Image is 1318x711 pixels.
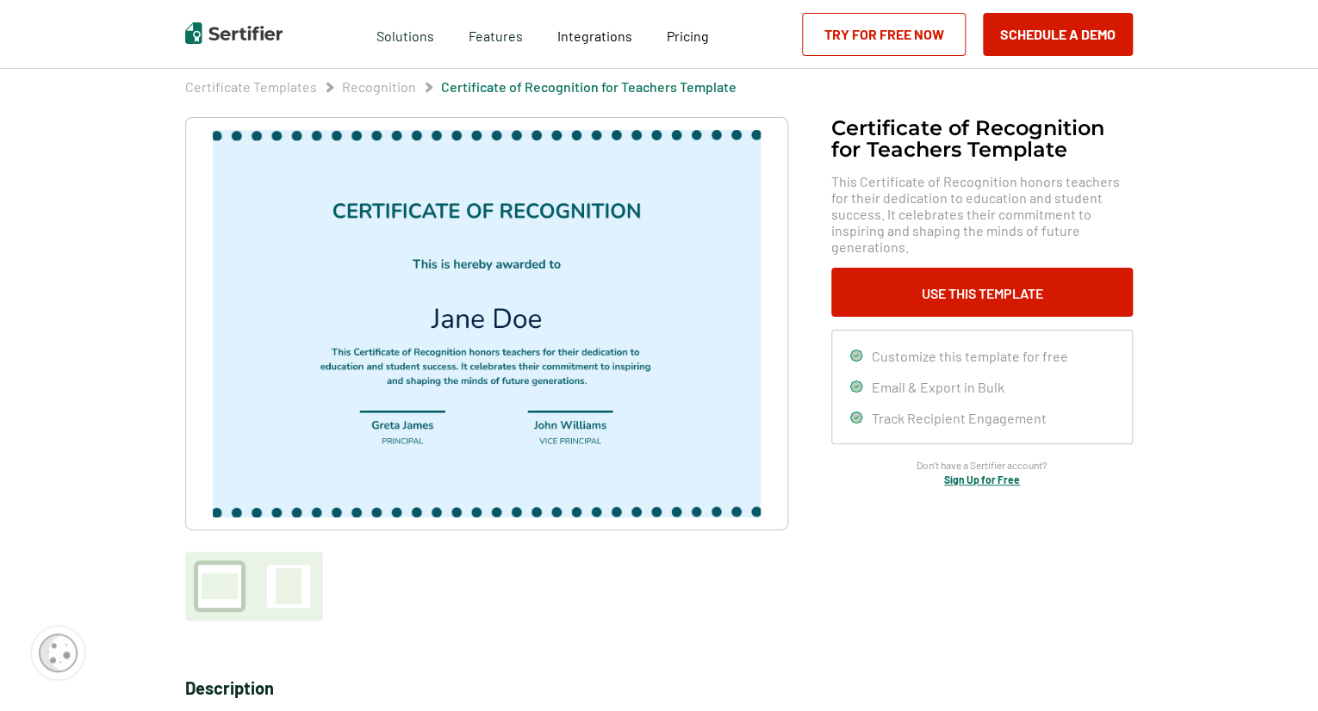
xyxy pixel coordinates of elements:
span: This Certificate of Recognition honors teachers for their dedication to education and student suc... [831,173,1133,255]
span: Certificate of Recognition for Teachers Template [441,78,737,96]
span: Integrations [557,28,632,44]
iframe: Chat Widget [1232,628,1318,711]
button: Schedule a Demo [983,13,1133,56]
a: Pricing [667,23,709,45]
span: Features [469,23,523,45]
h1: Certificate of Recognition for Teachers Template [831,117,1133,160]
img: Cookie Popup Icon [39,634,78,672]
span: Track Recipient Engagement [872,410,1047,426]
a: Certificate Templates [185,78,317,95]
span: Recognition [342,78,416,96]
span: Solutions [376,23,434,45]
div: Breadcrumb [185,78,737,96]
span: Description [185,677,274,698]
span: Customize this template for free [872,348,1068,364]
a: Recognition [342,78,416,95]
a: Sign Up for Free [944,473,1020,485]
button: Use This Template [831,268,1133,317]
a: Certificate of Recognition for Teachers Template [441,78,737,95]
span: Email & Export in Bulk [872,379,1004,395]
span: Certificate Templates [185,78,317,96]
img: Certificate of Recognition for Teachers Template [213,130,761,517]
a: Try for Free Now [802,13,966,56]
span: Pricing [667,28,709,44]
img: Sertifier | Digital Credentialing Platform [185,22,283,44]
span: Don’t have a Sertifier account? [917,457,1048,473]
a: Integrations [557,23,632,45]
